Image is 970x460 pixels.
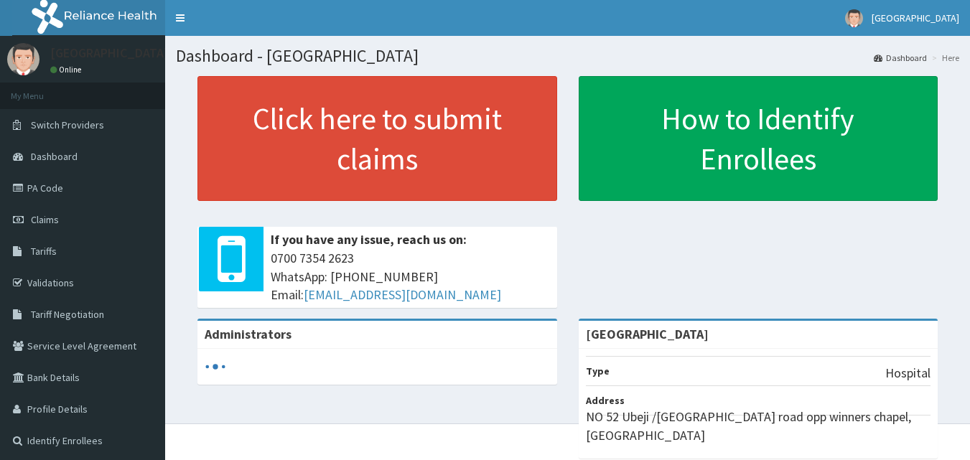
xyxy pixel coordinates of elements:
[31,308,104,321] span: Tariff Negotiation
[586,365,610,377] b: Type
[304,286,501,303] a: [EMAIL_ADDRESS][DOMAIN_NAME]
[205,356,226,377] svg: audio-loading
[31,118,104,131] span: Switch Providers
[31,245,57,258] span: Tariffs
[579,76,938,201] a: How to Identify Enrollees
[50,47,169,60] p: [GEOGRAPHIC_DATA]
[928,52,959,64] li: Here
[586,326,709,342] strong: [GEOGRAPHIC_DATA]
[271,249,550,304] span: 0700 7354 2623 WhatsApp: [PHONE_NUMBER] Email:
[31,150,78,163] span: Dashboard
[586,408,931,444] p: NO 52 Ubeji /[GEOGRAPHIC_DATA] road opp winners chapel, [GEOGRAPHIC_DATA]
[271,231,467,248] b: If you have any issue, reach us on:
[885,364,931,382] p: Hospital
[845,9,863,27] img: User Image
[7,43,39,75] img: User Image
[31,213,59,226] span: Claims
[205,326,292,342] b: Administrators
[50,65,85,75] a: Online
[197,76,557,201] a: Click here to submit claims
[176,47,959,65] h1: Dashboard - [GEOGRAPHIC_DATA]
[586,394,625,407] b: Address
[874,52,927,64] a: Dashboard
[872,11,959,24] span: [GEOGRAPHIC_DATA]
